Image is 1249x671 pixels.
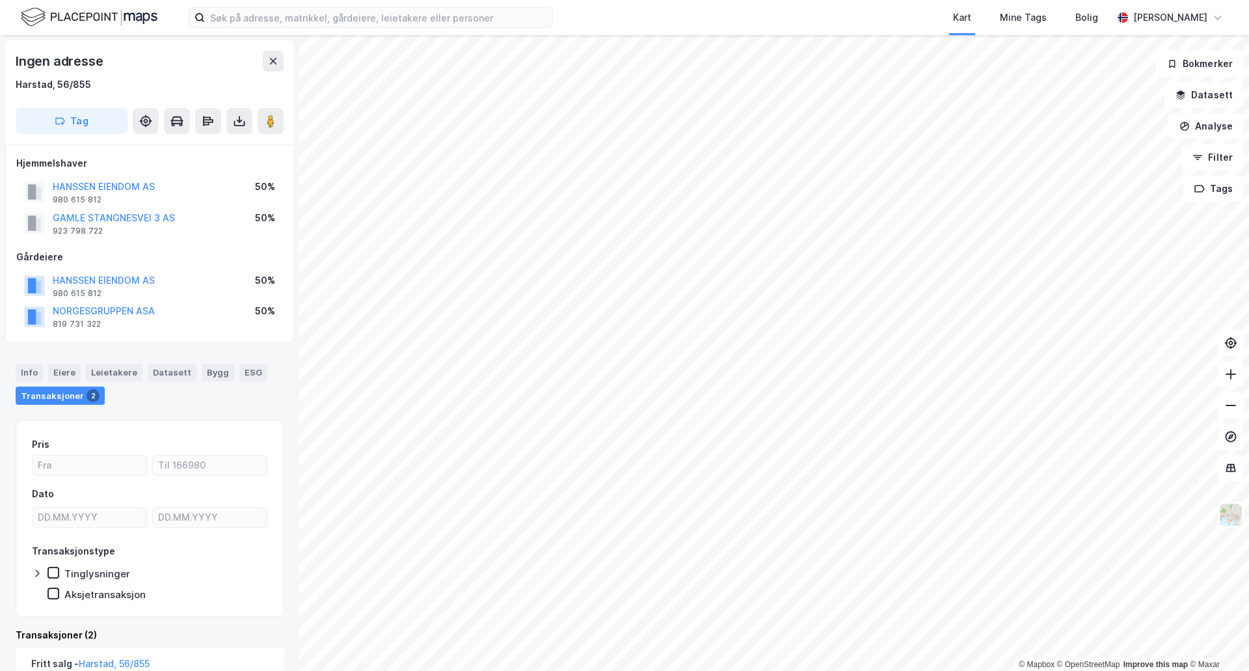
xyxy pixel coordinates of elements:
div: 819 731 322 [53,319,101,329]
div: Ingen adresse [16,51,105,72]
div: Harstad, 56/855 [16,77,91,92]
div: Bolig [1075,10,1098,25]
div: Dato [32,486,54,502]
div: Transaksjoner [16,387,105,405]
div: Mine Tags [1000,10,1047,25]
input: DD.MM.YYYY [153,508,267,527]
a: OpenStreetMap [1057,660,1120,669]
div: Eiere [48,364,81,381]
img: logo.f888ab2527a4732fd821a326f86c7f29.svg [21,6,157,29]
div: Info [16,364,43,381]
div: 923 798 722 [53,226,103,236]
button: Datasett [1164,82,1244,108]
button: Tag [16,108,128,134]
div: Transaksjoner (2) [16,627,284,643]
div: Hjemmelshaver [16,156,283,171]
button: Analyse [1168,113,1244,139]
div: Kart [953,10,971,25]
input: Til 166980 [153,456,267,475]
div: 2 [87,389,100,402]
a: Improve this map [1123,660,1188,669]
input: Søk på adresse, matrikkel, gårdeiere, leietakere eller personer [205,8,552,27]
div: 980 615 812 [53,195,101,205]
div: Aksjetransaksjon [64,588,146,601]
div: 50% [255,179,275,195]
a: Harstad, 56/855 [79,658,150,669]
button: Bokmerker [1156,51,1244,77]
div: ESG [239,364,267,381]
div: Bygg [202,364,234,381]
div: Tinglysninger [64,568,130,580]
div: Pris [32,437,49,452]
div: 980 615 812 [53,288,101,299]
img: Z [1218,502,1243,527]
input: DD.MM.YYYY [33,508,146,527]
div: Kontrollprogram for chat [1184,609,1249,671]
input: Fra [33,456,146,475]
div: Leietakere [86,364,142,381]
a: Mapbox [1019,660,1054,669]
div: 50% [255,210,275,226]
button: Filter [1181,144,1244,171]
div: Gårdeiere [16,249,283,265]
div: Datasett [148,364,196,381]
div: 50% [255,273,275,288]
div: 50% [255,303,275,319]
div: Transaksjonstype [32,543,115,559]
iframe: Chat Widget [1184,609,1249,671]
div: [PERSON_NAME] [1133,10,1207,25]
button: Tags [1183,176,1244,202]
